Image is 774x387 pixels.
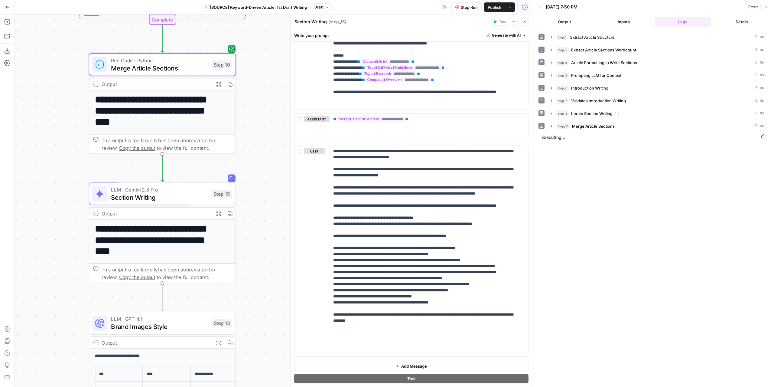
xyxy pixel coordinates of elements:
[328,19,346,25] span: ( step_15 )
[212,190,232,198] div: Step 15
[294,374,528,383] button: Test
[556,85,569,91] span: step_6
[161,283,164,311] g: Edge from step_15 to step_13
[102,210,210,217] div: Output
[755,98,764,103] span: 0 ms
[111,57,208,64] span: Run Code · Python
[484,31,528,39] button: Generate with AI
[212,61,232,69] div: Step 10
[746,3,761,11] button: Reset
[571,85,608,91] span: Introduction Writing
[294,19,327,25] textarea: Section Writing
[491,18,509,26] button: Test
[547,45,768,55] button: 0 ms
[89,14,236,25] div: Complete
[595,17,652,27] button: Inputs
[212,319,232,327] div: Step 13
[161,25,164,52] g: Edge from step_8-iteration-end to step_10
[547,71,768,80] button: 0 ms
[655,17,711,27] button: Logs
[111,315,208,323] span: LLM · GPT-4.1
[484,2,505,12] button: Publish
[556,60,569,66] span: step_4
[492,33,521,38] span: Generate with AI
[111,322,208,331] span: Brand Images Style
[294,146,325,356] div: user
[111,186,208,193] span: LLM · Gemini 2.5 Pro
[556,98,569,104] span: step_7
[304,148,325,154] button: user
[748,4,758,10] span: Reset
[488,4,501,10] span: Publish
[291,29,532,41] div: Write your prompt
[451,2,482,12] button: Stop Run
[111,63,208,73] span: Merge Article Sections
[571,110,613,116] span: Iterate Section Writing
[556,47,569,53] span: step_2
[499,19,506,25] span: Test
[119,145,155,151] span: Copy the output
[314,5,324,10] span: Draft
[210,4,307,10] span: [SOURCE] Keyword-Driven Article: 1st Draft Writing
[547,121,768,131] button: 0 ms
[755,73,764,78] span: 0 ms
[119,274,155,280] span: Copy the output
[111,192,208,202] span: Section Writing
[102,266,232,281] div: This output is too large & has been abbreviated for review. to view the full content.
[556,34,568,40] span: step_1
[461,4,478,10] span: Stop Run
[102,80,210,88] div: Output
[304,116,330,122] button: assistant
[547,109,768,118] button: 0 ms
[571,47,636,53] span: Extract Article Sections Wordcount
[312,3,332,11] button: Draft
[571,98,626,104] span: Validates Introduction Writing
[161,154,164,182] g: Edge from step_10 to step_15
[547,32,768,42] button: 0 ms
[401,363,427,369] span: Add Message
[547,58,768,67] button: 0 ms
[536,17,593,27] button: Output
[201,2,311,12] button: [SOURCE] Keyword-Driven Article: 1st Draft Writing
[149,14,176,25] div: Complete
[556,123,570,129] span: step_10
[407,376,416,382] span: Test
[547,96,768,106] button: 0 ms
[570,34,615,40] span: Extract Article Structure
[755,47,764,53] span: 0 ms
[547,83,768,93] button: 0 ms
[755,60,764,65] span: 0 ms
[294,362,528,371] button: Add Message
[714,17,770,27] button: Details
[556,110,569,116] span: step_8
[540,133,768,142] span: Executing...
[102,339,210,346] div: Output
[556,72,569,78] span: step_5
[294,114,325,142] div: assistant
[755,123,764,129] span: 0 ms
[755,85,764,91] span: 0 ms
[571,72,621,78] span: Prompting LLM for Context
[572,123,615,129] span: Merge Article Sections
[755,34,764,40] span: 0 ms
[102,136,232,152] div: This output is too large & has been abbreviated for review. to view the full content.
[571,60,637,66] span: Article Formatting to Write Sections
[755,111,764,116] span: 0 ms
